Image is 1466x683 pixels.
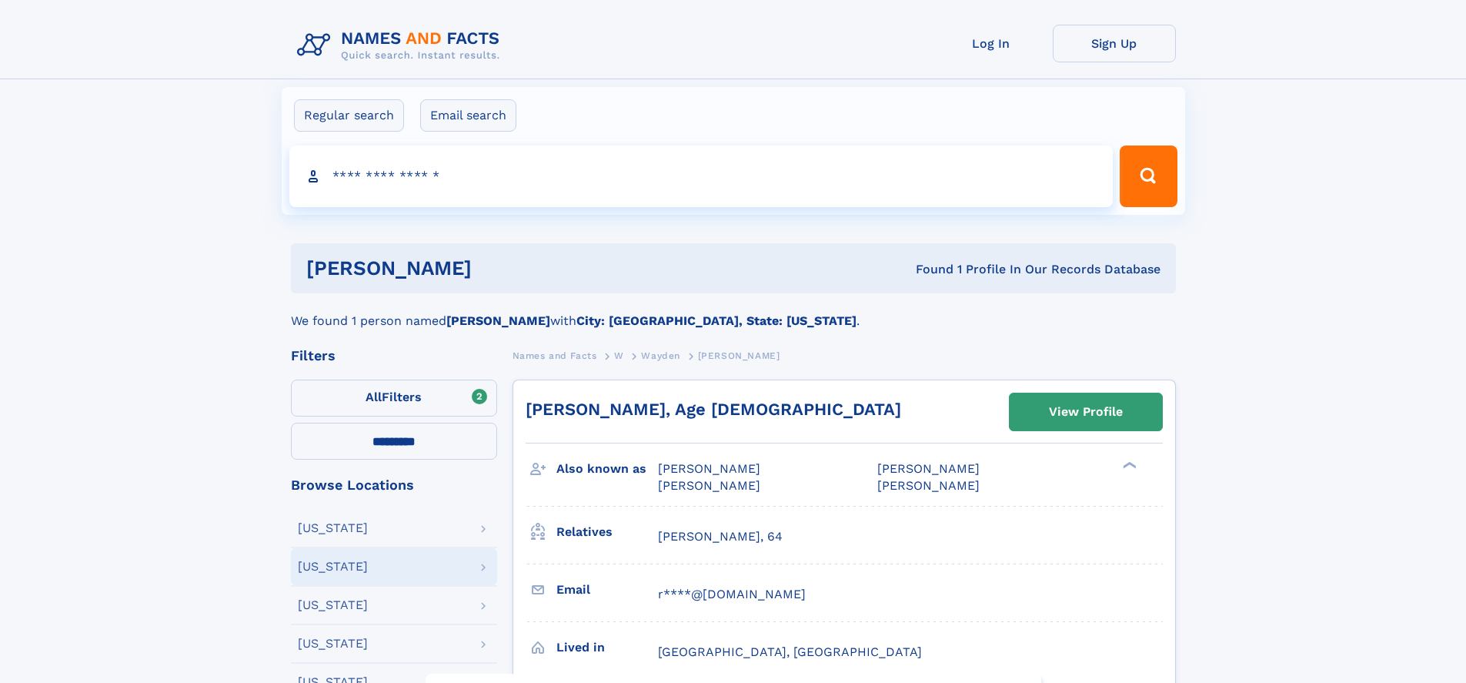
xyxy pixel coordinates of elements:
[366,390,382,404] span: All
[556,577,658,603] h3: Email
[291,478,497,492] div: Browse Locations
[576,313,857,328] b: City: [GEOGRAPHIC_DATA], State: [US_STATE]
[298,522,368,534] div: [US_STATE]
[513,346,597,365] a: Names and Facts
[526,400,901,419] a: [PERSON_NAME], Age [DEMOGRAPHIC_DATA]
[1010,393,1162,430] a: View Profile
[556,519,658,545] h3: Relatives
[291,293,1176,330] div: We found 1 person named with .
[291,25,513,66] img: Logo Names and Facts
[298,561,368,573] div: [US_STATE]
[1053,25,1176,62] a: Sign Up
[1120,146,1177,207] button: Search Button
[446,313,550,328] b: [PERSON_NAME]
[641,350,680,361] span: Wayden
[877,461,980,476] span: [PERSON_NAME]
[298,599,368,611] div: [US_STATE]
[641,346,680,365] a: Wayden
[556,634,658,661] h3: Lived in
[294,99,404,132] label: Regular search
[658,461,760,476] span: [PERSON_NAME]
[306,259,694,278] h1: [PERSON_NAME]
[877,478,980,493] span: [PERSON_NAME]
[291,380,497,417] label: Filters
[698,350,780,361] span: [PERSON_NAME]
[930,25,1053,62] a: Log In
[298,638,368,650] div: [US_STATE]
[1119,460,1137,470] div: ❯
[420,99,516,132] label: Email search
[614,350,624,361] span: W
[289,146,1114,207] input: search input
[614,346,624,365] a: W
[658,644,922,659] span: [GEOGRAPHIC_DATA], [GEOGRAPHIC_DATA]
[693,261,1160,278] div: Found 1 Profile In Our Records Database
[658,528,783,545] a: [PERSON_NAME], 64
[658,478,760,493] span: [PERSON_NAME]
[1049,394,1123,430] div: View Profile
[291,349,497,363] div: Filters
[556,456,658,482] h3: Also known as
